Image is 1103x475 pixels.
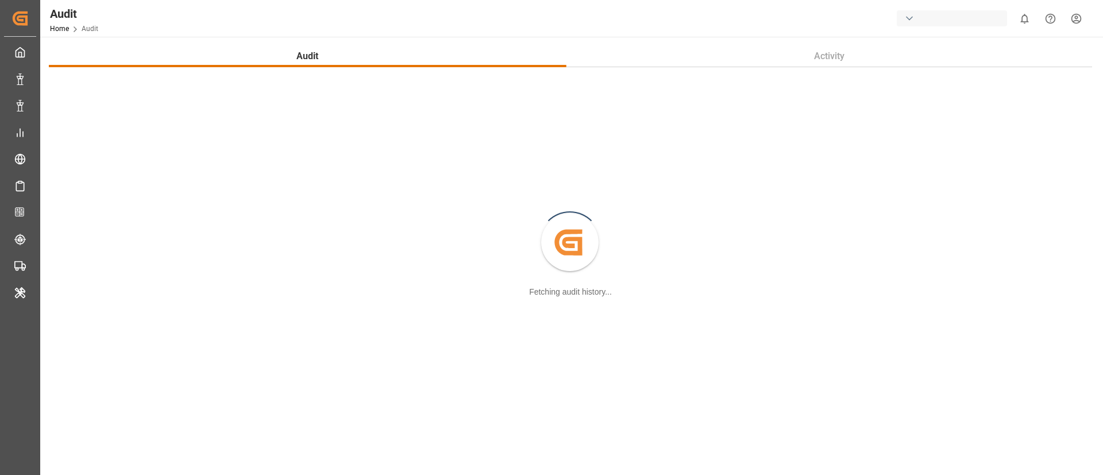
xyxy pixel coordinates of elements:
[1012,6,1038,32] button: show 0 new notifications
[809,49,849,63] span: Activity
[566,45,1093,67] button: Activity
[529,286,612,298] div: Fetching audit history...
[50,5,98,22] div: Audit
[1038,6,1063,32] button: Help Center
[50,25,69,33] a: Home
[49,45,566,67] button: Audit
[292,49,323,63] span: Audit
